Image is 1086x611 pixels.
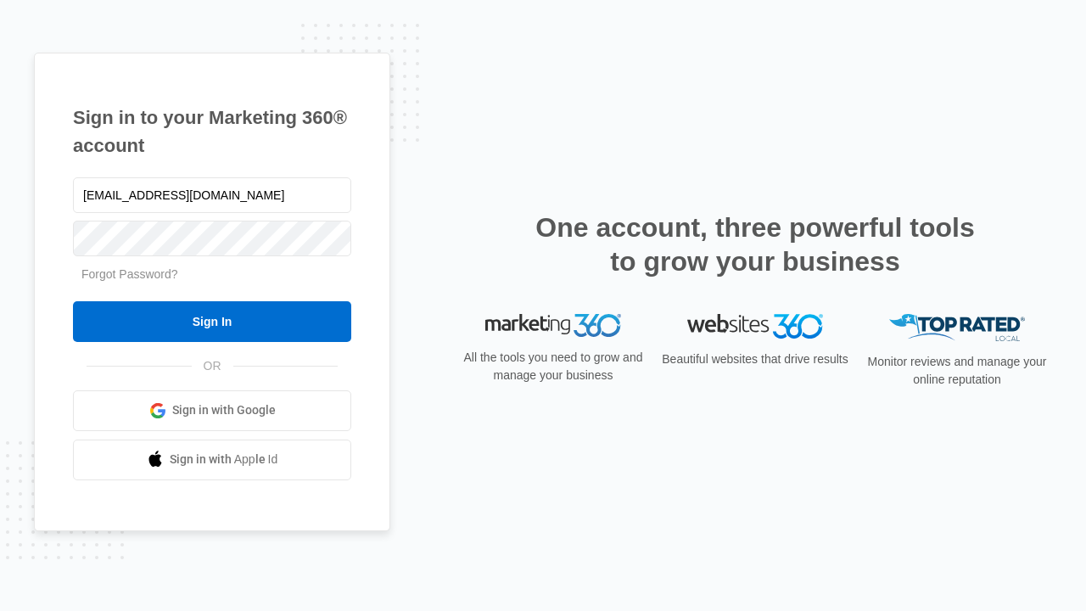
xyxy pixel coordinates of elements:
[192,357,233,375] span: OR
[458,349,648,384] p: All the tools you need to grow and manage your business
[73,177,351,213] input: Email
[660,350,850,368] p: Beautiful websites that drive results
[170,451,278,468] span: Sign in with Apple Id
[73,390,351,431] a: Sign in with Google
[530,210,980,278] h2: One account, three powerful tools to grow your business
[687,314,823,339] img: Websites 360
[81,267,178,281] a: Forgot Password?
[485,314,621,338] img: Marketing 360
[862,353,1052,389] p: Monitor reviews and manage your online reputation
[73,440,351,480] a: Sign in with Apple Id
[889,314,1025,342] img: Top Rated Local
[73,301,351,342] input: Sign In
[73,104,351,160] h1: Sign in to your Marketing 360® account
[172,401,276,419] span: Sign in with Google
